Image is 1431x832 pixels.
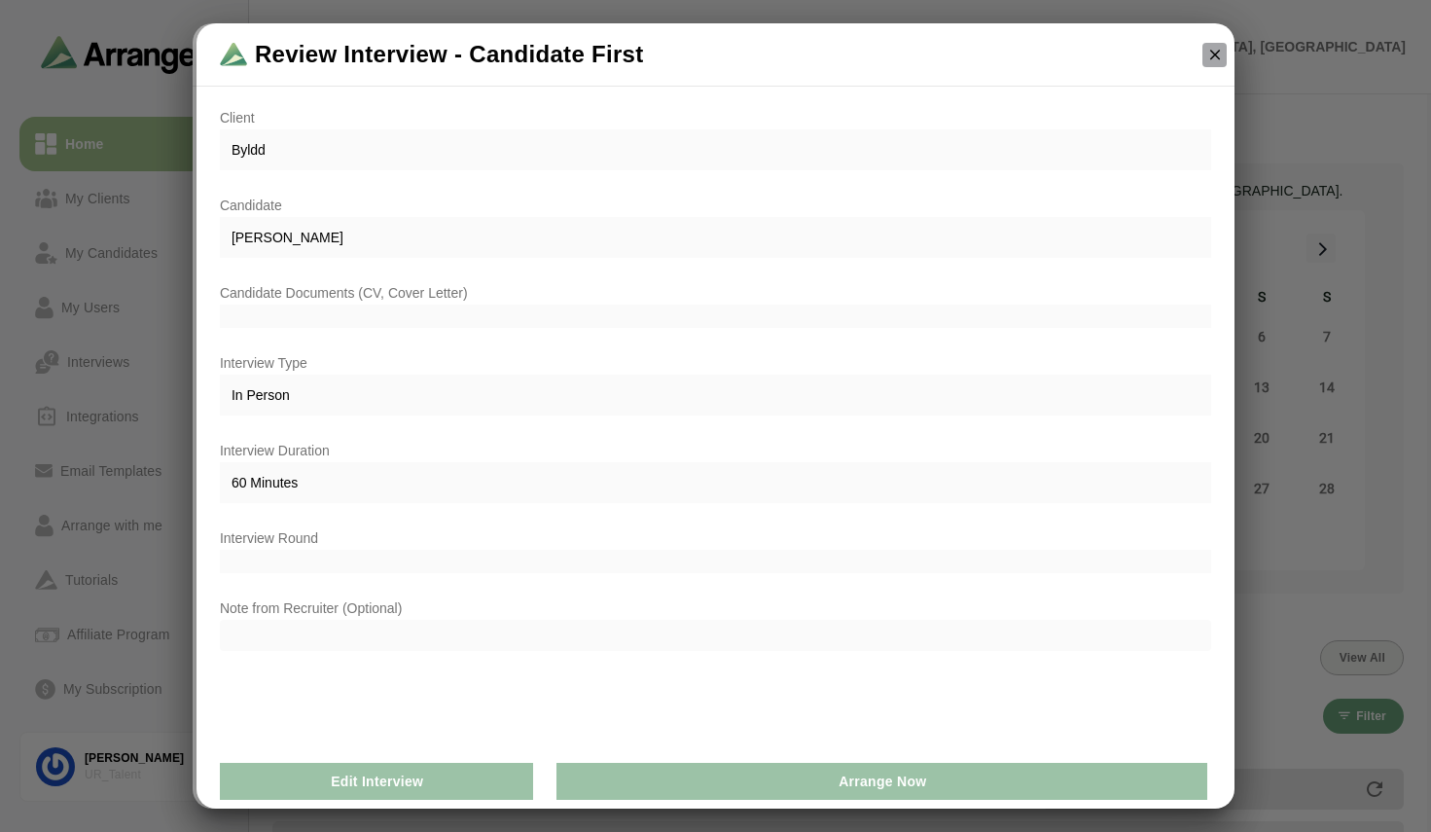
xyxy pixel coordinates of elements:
[838,763,926,800] span: Arrange Now
[220,462,1211,503] span: 60 Minutes
[220,106,1211,129] p: Client
[220,375,1211,416] span: In Person
[255,39,644,70] span: Review Interview - Candidate First
[220,763,533,800] button: Edit Interview
[220,597,1211,620] p: Note from Recruiter (Optional)
[220,526,1211,550] p: Interview Round
[220,129,1211,170] span: Byldd
[220,194,1211,217] p: Candidate
[220,281,1211,305] p: Candidate Documents (CV, Cover Letter)
[556,763,1207,800] button: Arrange Now
[220,351,1211,375] p: Interview Type
[220,217,1211,258] span: [PERSON_NAME]
[220,439,1211,462] p: Interview Duration
[330,763,423,800] span: Edit Interview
